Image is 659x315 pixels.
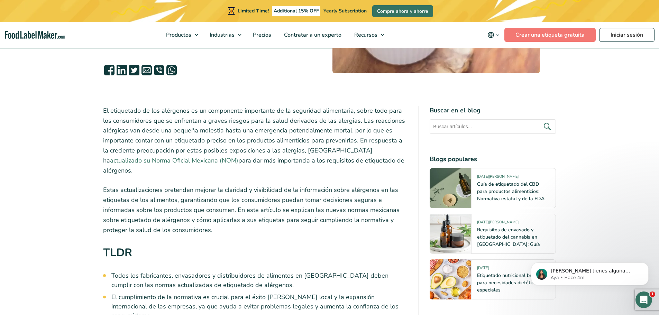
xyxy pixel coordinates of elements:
a: Etiquetado nutricional británico para necesidades dietéticas especiales [477,272,546,293]
p: Estas actualizaciones pretenden mejorar la claridad y visibilidad de la información sobre alérgen... [103,185,408,235]
a: Contratar a un experto [278,22,346,48]
a: Precios [247,22,276,48]
a: Requisitos de envasado y etiquetado del cannabis en [GEOGRAPHIC_DATA]: Guía [477,226,540,248]
a: Productos [160,22,202,48]
span: Precios [251,31,272,39]
iframe: Intercom live chat [635,291,652,308]
a: Iniciar sesión [599,28,655,42]
span: Yearly Subscription [323,8,367,14]
span: Limited Time! [238,8,269,14]
span: Industrias [208,31,235,39]
a: Compre ahora y ahorre [372,5,433,17]
span: 1 [650,291,655,297]
a: Industrias [203,22,245,48]
h4: Blogs populares [430,155,556,164]
iframe: Intercom notifications mensaje [521,248,659,296]
span: Additional 15% OFF [272,6,321,16]
h4: Buscar en el blog [430,106,556,115]
span: [DATE][PERSON_NAME] [477,174,519,182]
span: [DATE] [477,265,489,273]
p: El etiquetado de los alérgenos es un componente importante de la seguridad alimentaria, sobre tod... [103,106,408,176]
span: Contratar a un experto [282,31,342,39]
a: Guía de etiquetado del CBD para productos alimenticios: Normativa estatal y de la FDA [477,181,544,202]
span: [DATE][PERSON_NAME] [477,220,519,228]
input: Buscar artículos... [430,119,556,134]
a: actualizado su Norma Oficial Mexicana (NOM) [110,156,238,165]
li: Todos los fabricantes, envasadores y distribuidores de alimentos en [GEOGRAPHIC_DATA] deben cumpl... [111,271,408,290]
strong: TLDR [103,245,132,260]
span: Productos [164,31,192,39]
span: Recursos [352,31,378,39]
a: Recursos [348,22,388,48]
a: Crear una etiqueta gratuita [504,28,596,42]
